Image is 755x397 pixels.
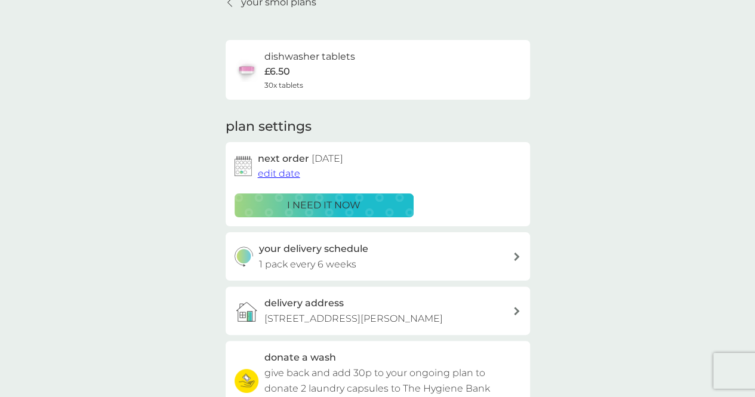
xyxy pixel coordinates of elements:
button: i need it now [235,193,414,217]
h3: delivery address [264,296,344,311]
img: dishwasher tablets [235,58,258,82]
h2: next order [258,151,343,167]
span: [DATE] [312,153,343,164]
span: edit date [258,168,300,179]
button: edit date [258,166,300,181]
span: 30x tablets [264,79,303,91]
p: 1 pack every 6 weeks [259,257,356,272]
h6: dishwasher tablets [264,49,355,64]
h3: your delivery schedule [259,241,368,257]
a: delivery address[STREET_ADDRESS][PERSON_NAME] [226,287,530,335]
h2: plan settings [226,118,312,136]
p: £6.50 [264,64,290,79]
p: [STREET_ADDRESS][PERSON_NAME] [264,311,443,327]
p: i need it now [287,198,360,213]
button: your delivery schedule1 pack every 6 weeks [226,232,530,281]
h3: donate a wash [264,350,336,365]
